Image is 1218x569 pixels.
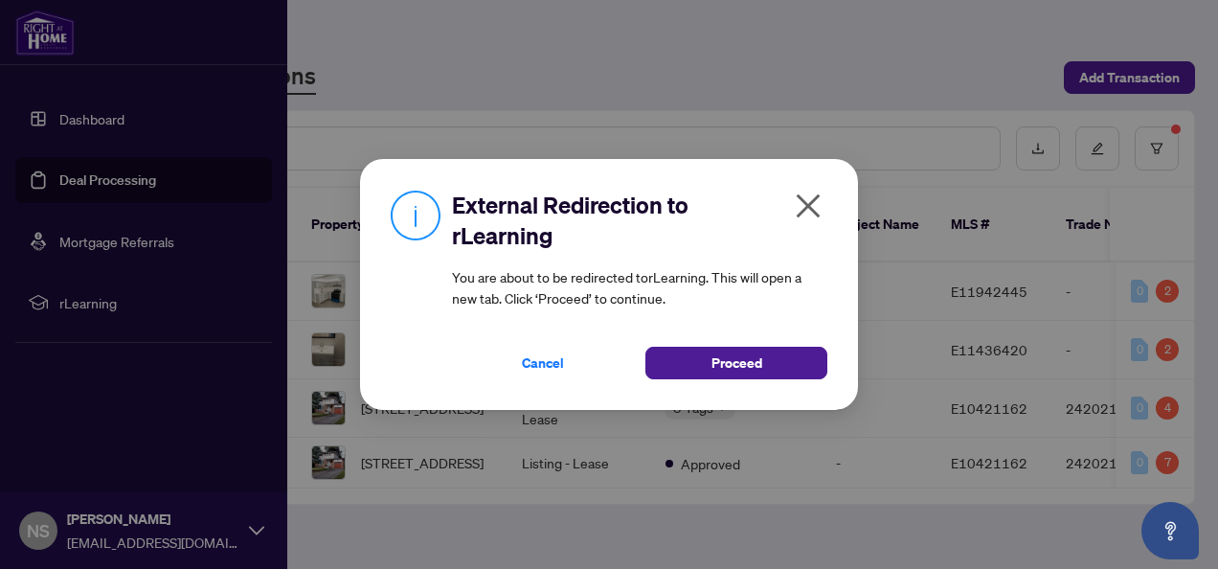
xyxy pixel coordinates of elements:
[1141,502,1199,559] button: Open asap
[452,190,827,251] h2: External Redirection to rLearning
[391,190,440,240] img: Info Icon
[452,190,827,379] div: You are about to be redirected to rLearning . This will open a new tab. Click ‘Proceed’ to continue.
[522,348,564,378] span: Cancel
[645,347,827,379] button: Proceed
[793,191,823,221] span: close
[452,347,634,379] button: Cancel
[711,348,762,378] span: Proceed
